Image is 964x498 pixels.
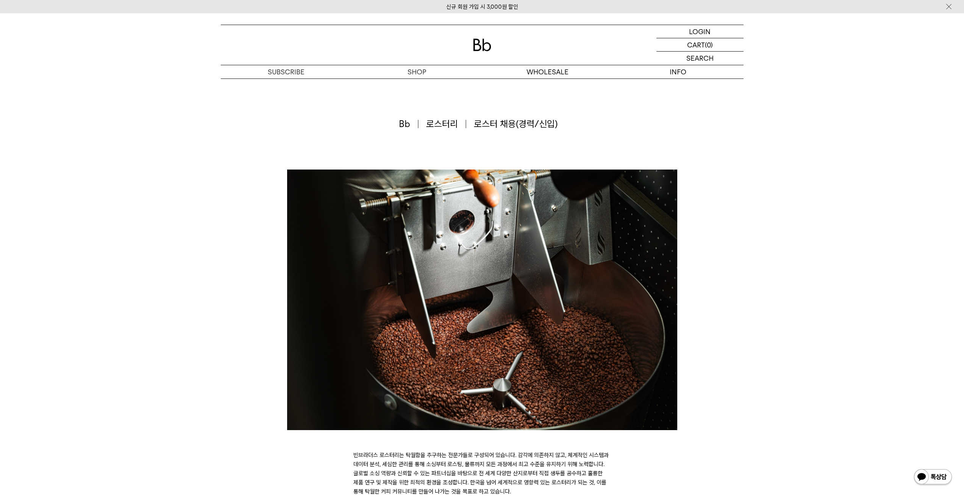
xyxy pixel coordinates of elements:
[913,468,953,487] img: 카카오톡 채널 1:1 채팅 버튼
[705,38,713,51] p: (0)
[656,38,744,52] a: CART (0)
[613,65,744,79] p: INFO
[474,118,558,130] span: 로스터 채용(경력/신입)
[687,38,705,51] p: CART
[399,118,419,130] span: Bb
[353,451,611,496] p: 빈브라더스 로스터리는 탁월함을 추구하는 전문가들로 구성되어 있습니다. 감각에 의존하지 않고, 체계적인 시스템과 데이터 분석, 세심한 관리를 통해 소싱부터 로스팅, 물류까지 모...
[473,39,491,51] img: 로고
[482,65,613,79] p: WHOLESALE
[287,170,677,430] img: Bb | 로스터리 | 로스터 채용(경력/신입)
[426,118,466,130] span: 로스터리
[352,65,482,79] a: SHOP
[656,25,744,38] a: LOGIN
[686,52,714,65] p: SEARCH
[446,3,518,10] a: 신규 회원 가입 시 3,000원 할인
[689,25,711,38] p: LOGIN
[221,65,352,79] a: SUBSCRIBE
